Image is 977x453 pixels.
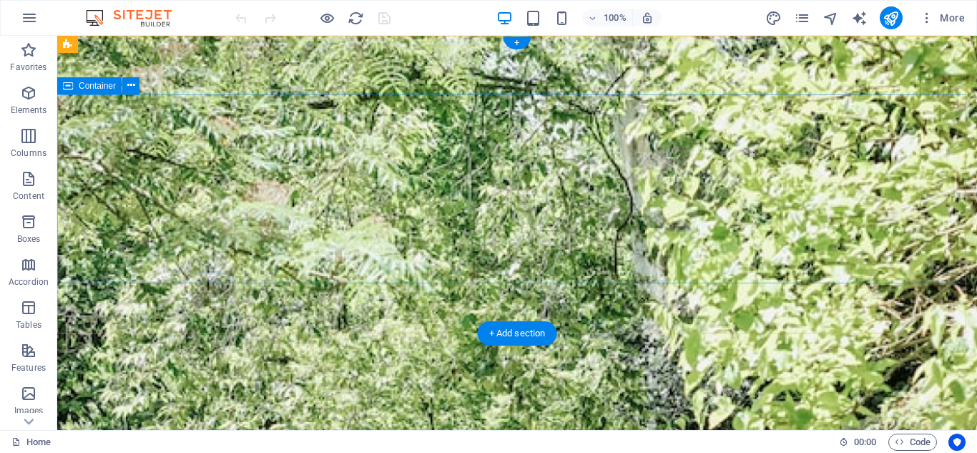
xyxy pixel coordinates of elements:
p: Elements [11,104,47,116]
i: Navigator [823,10,839,26]
div: + Add section [478,321,557,346]
p: Features [11,362,46,374]
button: More [914,6,971,29]
button: Click here to leave preview mode and continue editing [318,9,335,26]
i: Publish [883,10,899,26]
i: AI Writer [851,10,868,26]
p: Columns [11,147,46,159]
div: + [503,36,531,49]
span: Container [79,82,116,90]
p: Favorites [10,62,46,73]
h6: 100% [604,9,627,26]
p: Accordion [9,276,49,288]
button: reload [347,9,364,26]
i: Reload page [348,10,364,26]
span: More [920,11,965,25]
p: Images [14,405,44,417]
button: navigator [823,9,840,26]
button: Usercentrics [948,434,966,451]
button: pages [794,9,811,26]
p: Boxes [17,233,41,245]
p: Content [13,190,44,202]
button: design [765,9,782,26]
img: Editor Logo [82,9,190,26]
button: 100% [582,9,633,26]
p: Tables [16,319,41,331]
span: : [864,437,866,447]
a: Click to cancel selection. Double-click to open Pages [11,434,51,451]
button: Code [888,434,937,451]
button: text_generator [851,9,868,26]
i: Pages (Ctrl+Alt+S) [794,10,810,26]
span: 00 00 [854,434,876,451]
i: Design (Ctrl+Alt+Y) [765,10,782,26]
span: Code [895,434,931,451]
button: publish [880,6,903,29]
